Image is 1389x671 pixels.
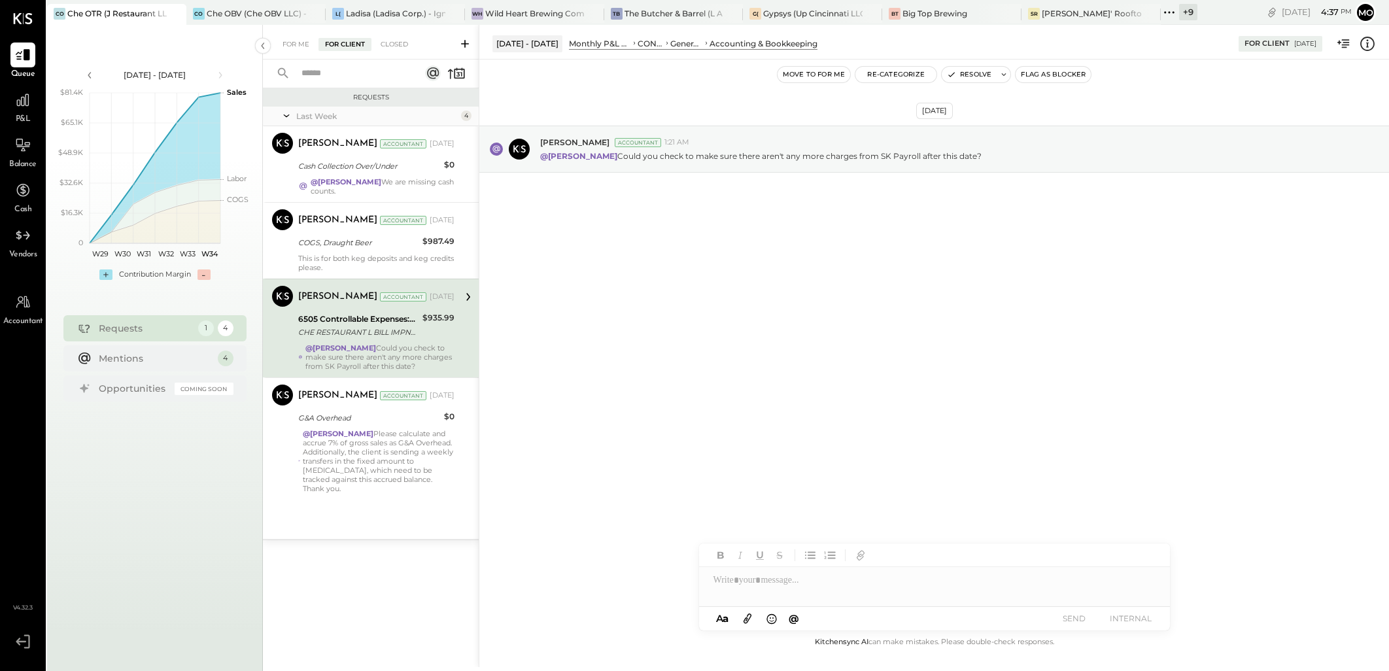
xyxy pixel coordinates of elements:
button: Aa [712,611,733,626]
div: For Me [276,38,316,51]
div: [DATE] [430,139,454,149]
p: Could you check to make sure there aren't any more charges from SK Payroll after this date? [540,150,982,162]
span: Vendors [9,249,37,261]
div: Accountant [380,139,426,148]
span: Cash [14,204,31,216]
text: W33 [180,249,196,258]
div: Accounting & Bookkeeping [710,38,817,49]
span: Balance [9,159,37,171]
text: $81.4K [60,88,83,97]
text: $32.6K [60,178,83,187]
div: Accountant [380,391,426,400]
div: CONTROLLABLE EXPENSES [638,38,664,49]
div: [DATE] [1282,6,1352,18]
button: SEND [1048,610,1101,627]
text: Labor [227,174,247,183]
button: @ [785,610,803,627]
div: This is for both keg deposits and keg credits please. [298,254,454,272]
text: $16.3K [61,208,83,217]
div: [PERSON_NAME] [298,214,377,227]
div: Wild Heart Brewing Company [485,8,585,19]
div: Opportunities [99,382,168,395]
text: W32 [158,249,173,258]
button: Bold [712,547,729,564]
button: Move to for me [778,67,851,82]
div: Contribution Margin [119,269,191,280]
button: Italic [732,547,749,564]
div: Big Top Brewing [902,8,967,19]
div: CO [193,8,205,20]
button: INTERNAL [1105,610,1157,627]
text: W34 [201,249,218,258]
div: G&A Overhead [298,411,440,424]
text: $65.1K [61,118,83,127]
button: Strikethrough [771,547,788,564]
div: Last Week [296,111,458,122]
div: CO [54,8,65,20]
span: [PERSON_NAME] [540,137,609,148]
div: COGS, Draught Beer [298,236,419,249]
div: Mentions [99,352,211,365]
div: [DATE] - [DATE] [492,35,562,52]
div: Che OTR (J Restaurant LLC) - Ignite [67,8,167,19]
text: W31 [137,249,151,258]
div: 1 [198,320,214,336]
div: [DATE] [430,292,454,302]
div: [PERSON_NAME] [298,290,377,303]
div: $0 [444,410,454,423]
div: Accountant [380,292,426,301]
div: [PERSON_NAME] [298,137,377,150]
div: Ladisa (Ladisa Corp.) - Ignite [346,8,445,19]
div: Accountant [615,138,661,147]
div: Please calculate and accrue 7% of gross sales as G&A Overhead. Additionally, the client is sendin... [303,429,454,493]
button: Mo [1355,2,1376,23]
div: CHE RESTAURANT L BILL IMPND 147-4441259 CHE RESTAURANT LLC 071725 [URL][DOMAIN_NAME] [298,326,419,339]
div: Requests [99,322,192,335]
div: Closed [374,38,415,51]
text: COGS [227,195,249,204]
div: Could you check to make sure there aren't any more charges from SK Payroll after this date? [305,343,454,371]
a: Cash [1,178,45,216]
span: a [723,612,729,625]
strong: @[PERSON_NAME] [540,151,617,161]
div: WH [472,8,483,20]
div: Accountant [380,216,426,225]
div: G( [749,8,761,20]
div: SR [1028,8,1040,20]
div: For Client [318,38,371,51]
text: Sales [227,88,247,97]
text: $48.9K [58,148,83,157]
strong: @[PERSON_NAME] [303,429,373,438]
div: 4 [218,320,233,336]
text: 0 [78,238,83,247]
div: [DATE] [430,390,454,401]
div: + 9 [1179,4,1197,20]
span: P&L [16,114,31,126]
strong: @[PERSON_NAME] [311,177,381,186]
a: P&L [1,88,45,126]
div: TB [611,8,623,20]
button: Re-Categorize [855,67,936,82]
div: For Client [1244,39,1290,49]
div: 6505 Controllable Expenses:General & Administrative Expenses:Accounting & Bookkeeping [298,313,419,326]
div: $935.99 [422,311,454,324]
text: W29 [92,249,109,258]
a: Queue [1,43,45,80]
a: Vendors [1,223,45,261]
div: - [197,269,211,280]
div: [DATE] [430,215,454,226]
div: L( [332,8,344,20]
div: [DATE] [916,103,953,119]
button: Underline [751,547,768,564]
div: Gypsys (Up Cincinnati LLC) - Ignite [763,8,863,19]
button: Add URL [852,547,869,564]
span: 1:21 AM [664,137,689,148]
div: General & Administrative Expenses [670,38,703,49]
a: Balance [1,133,45,171]
div: BT [889,8,900,20]
div: [PERSON_NAME]' Rooftop - Ignite [1042,8,1141,19]
text: W30 [114,249,130,258]
div: [DATE] - [DATE] [99,69,211,80]
div: [DATE] [1294,39,1316,48]
button: Unordered List [802,547,819,564]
